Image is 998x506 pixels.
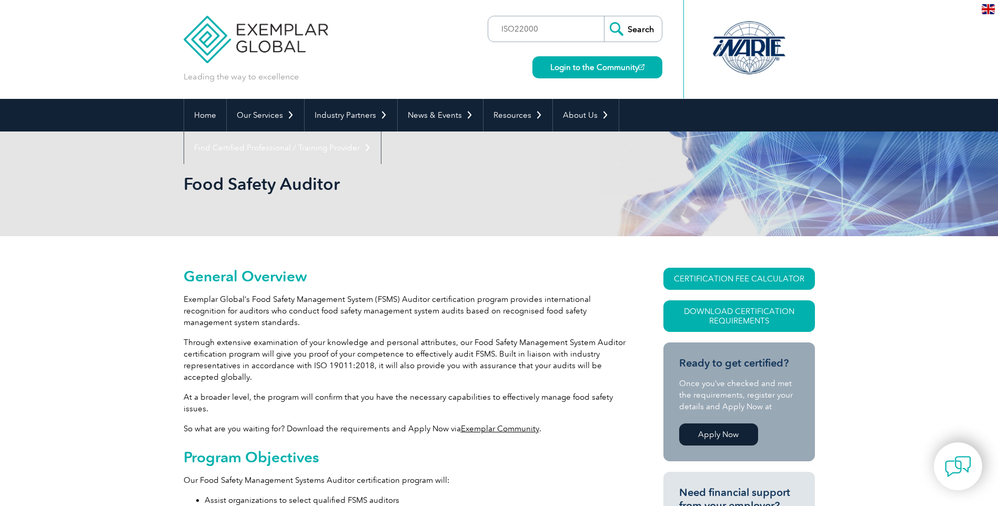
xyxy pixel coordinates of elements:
[945,453,971,480] img: contact-chat.png
[982,4,995,14] img: en
[184,337,626,383] p: Through extensive examination of your knowledge and personal attributes, our Food Safety Manageme...
[639,64,644,70] img: open_square.png
[679,378,799,412] p: Once you’ve checked and met the requirements, register your details and Apply Now at
[184,131,381,164] a: Find Certified Professional / Training Provider
[679,423,758,446] a: Apply Now
[663,268,815,290] a: CERTIFICATION FEE CALCULATOR
[532,56,662,78] a: Login to the Community
[679,357,799,370] h3: Ready to get certified?
[305,99,397,131] a: Industry Partners
[398,99,483,131] a: News & Events
[553,99,619,131] a: About Us
[663,300,815,332] a: Download Certification Requirements
[184,391,626,414] p: At a broader level, the program will confirm that you have the necessary capabilities to effectiv...
[227,99,304,131] a: Our Services
[184,474,626,486] p: Our Food Safety Management Systems Auditor certification program will:
[184,294,626,328] p: Exemplar Global’s Food Safety Management System (FSMS) Auditor certification program provides int...
[184,99,226,131] a: Home
[184,71,299,83] p: Leading the way to excellence
[604,16,662,42] input: Search
[184,423,626,434] p: So what are you waiting for? Download the requirements and Apply Now via .
[184,174,588,194] h1: Food Safety Auditor
[461,424,539,433] a: Exemplar Community
[184,268,626,285] h2: General Overview
[483,99,552,131] a: Resources
[184,449,626,465] h2: Program Objectives
[205,494,626,506] li: Assist organizations to select qualified FSMS auditors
